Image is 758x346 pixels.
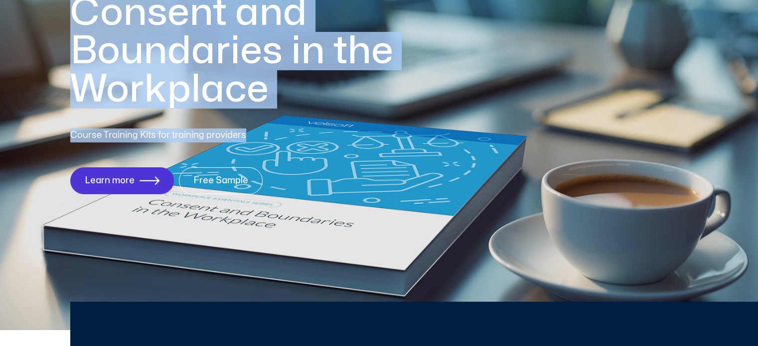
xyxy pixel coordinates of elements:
a: Learn more [70,167,174,194]
p: Course Training Kits for training providers [70,128,318,142]
span: Free Sample [193,176,248,186]
span: Learn more [85,176,135,186]
a: Free Sample [179,167,263,194]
